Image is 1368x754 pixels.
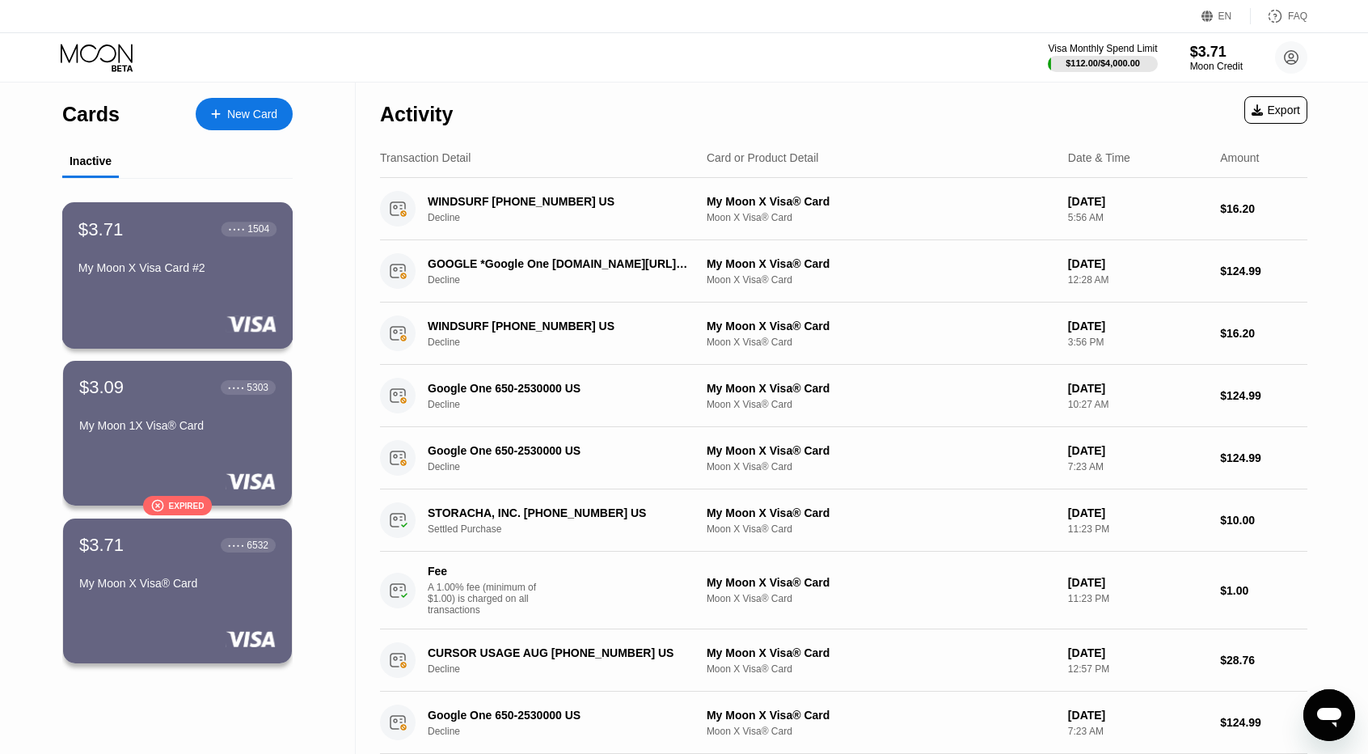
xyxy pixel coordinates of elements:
div: Decline [428,461,710,472]
div: [DATE] [1068,576,1207,589]
div: 5:56 AM [1068,212,1207,223]
div: Google One 650-2530000 US [428,382,690,395]
div: FAQ [1251,8,1307,24]
div: Expired [169,502,205,510]
div: My Moon X Visa® Card [707,382,1055,395]
div: Inactive [70,155,112,167]
div: $16.20 [1220,327,1307,340]
div: WINDSURF [PHONE_NUMBER] USDeclineMy Moon X Visa® CardMoon X Visa® Card[DATE]3:56 PM$16.20 [380,303,1307,365]
div: Moon X Visa® Card [707,593,1055,604]
div: Decline [428,399,710,410]
div: [DATE] [1068,444,1207,457]
div:  [151,499,164,513]
div: 1504 [247,223,269,235]
div: My Moon X Visa® Card [79,577,276,590]
div: $16.20 [1220,202,1307,215]
div: ● ● ● ● [228,543,244,548]
div: Google One 650-2530000 USDeclineMy Moon X Visa® CardMoon X Visa® Card[DATE]7:23 AM$124.99 [380,692,1307,754]
div: CURSOR USAGE AUG [PHONE_NUMBER] USDeclineMy Moon X Visa® CardMoon X Visa® Card[DATE]12:57 PM$28.76 [380,629,1307,692]
div: 12:28 AM [1068,274,1207,286]
iframe: Button to launch messaging window [1303,689,1355,741]
div: CURSOR USAGE AUG [PHONE_NUMBER] US [428,646,690,659]
div: [DATE] [1068,320,1207,333]
div: $3.71 [79,535,124,556]
div: Google One 650-2530000 US [428,444,690,457]
div: Google One 650-2530000 USDeclineMy Moon X Visa® CardMoon X Visa® Card[DATE]7:23 AM$124.99 [380,427,1307,489]
div: 11:23 PM [1068,523,1207,535]
div: [DATE] [1068,257,1207,270]
div: New Card [227,108,277,121]
div: My Moon X Visa® Card [707,257,1055,270]
div: Visa Monthly Spend Limit$112.00/$4,000.00 [1048,43,1157,72]
div: GOOGLE *Google One [DOMAIN_NAME][URL][GEOGRAPHIC_DATA] [428,257,690,270]
div: Transaction Detail [380,151,471,164]
div: Moon X Visa® Card [707,212,1055,223]
div: $124.99 [1220,389,1307,402]
div: $3.71● ● ● ●6532My Moon X Visa® Card [63,519,292,663]
div: WINDSURF [PHONE_NUMBER] US [428,195,690,208]
div: Fee [428,565,541,578]
div: Moon X Visa® Card [707,399,1055,410]
div: Settled Purchase [428,523,710,535]
div: EN [1201,8,1251,24]
div: WINDSURF [PHONE_NUMBER] USDeclineMy Moon X Visa® CardMoon X Visa® Card[DATE]5:56 AM$16.20 [380,178,1307,240]
div: $28.76 [1220,654,1307,667]
div: My Moon X Visa® Card [707,506,1055,519]
div: My Moon X Visa® Card [707,576,1055,589]
div: Card or Product Detail [707,151,819,164]
div: [DATE] [1068,709,1207,722]
div: EN [1218,11,1232,22]
div: My Moon X Visa® Card [707,320,1055,333]
div: STORACHA, INC. [PHONE_NUMBER] USSettled PurchaseMy Moon X Visa® CardMoon X Visa® Card[DATE]11:23 ... [380,489,1307,552]
div: 3:56 PM [1068,337,1207,348]
div: STORACHA, INC. [PHONE_NUMBER] US [428,506,690,519]
div: WINDSURF [PHONE_NUMBER] US [428,320,690,333]
div: Moon X Visa® Card [707,274,1055,286]
div: Decline [428,726,710,737]
div: Amount [1220,151,1259,164]
div: 6532 [247,540,268,551]
div: My Moon X Visa® Card [707,646,1055,659]
div: Decline [428,212,710,223]
div: GOOGLE *Google One [DOMAIN_NAME][URL][GEOGRAPHIC_DATA]DeclineMy Moon X Visa® CardMoon X Visa® Car... [380,240,1307,303]
div: $124.99 [1220,265,1307,277]
div: FeeA 1.00% fee (minimum of $1.00) is charged on all transactionsMy Moon X Visa® CardMoon X Visa® ... [380,552,1307,629]
div: Decline [428,337,710,348]
div: 5303 [247,382,268,393]
div: My Moon X Visa Card #2 [78,261,277,274]
div: 7:23 AM [1068,461,1207,472]
div: $124.99 [1220,451,1307,464]
div: $3.09 [79,377,124,398]
div: Moon X Visa® Card [707,461,1055,472]
div: $3.71Moon Credit [1190,44,1243,72]
div: [DATE] [1068,646,1207,659]
div: My Moon X Visa® Card [707,444,1055,457]
div: $3.71● ● ● ●1504My Moon X Visa Card #2 [63,203,292,348]
div: [DATE] [1068,382,1207,395]
div: Moon Credit [1190,61,1243,72]
div: Export [1252,104,1300,116]
div: A 1.00% fee (minimum of $1.00) is charged on all transactions [428,582,549,616]
div: Moon X Visa® Card [707,726,1055,737]
div: 10:27 AM [1068,399,1207,410]
div: Export [1244,96,1307,124]
div: Activity [380,103,453,126]
div: [DATE] [1068,506,1207,519]
div: Moon X Visa® Card [707,337,1055,348]
div: My Moon X Visa® Card [707,195,1055,208]
div: Decline [428,274,710,286]
div: ● ● ● ● [229,227,245,231]
div: Google One 650-2530000 USDeclineMy Moon X Visa® CardMoon X Visa® Card[DATE]10:27 AM$124.99 [380,365,1307,427]
div: Date & Time [1068,151,1130,164]
div: Moon X Visa® Card [707,663,1055,675]
div: My Moon X Visa® Card [707,709,1055,722]
div: 12:57 PM [1068,663,1207,675]
div: $124.99 [1220,716,1307,729]
div: $10.00 [1220,514,1307,527]
div: Visa Monthly Spend Limit [1048,43,1157,54]
div: My Moon 1X Visa® Card [79,419,276,432]
div: $112.00 / $4,000.00 [1066,58,1140,68]
div: 7:23 AM [1068,726,1207,737]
